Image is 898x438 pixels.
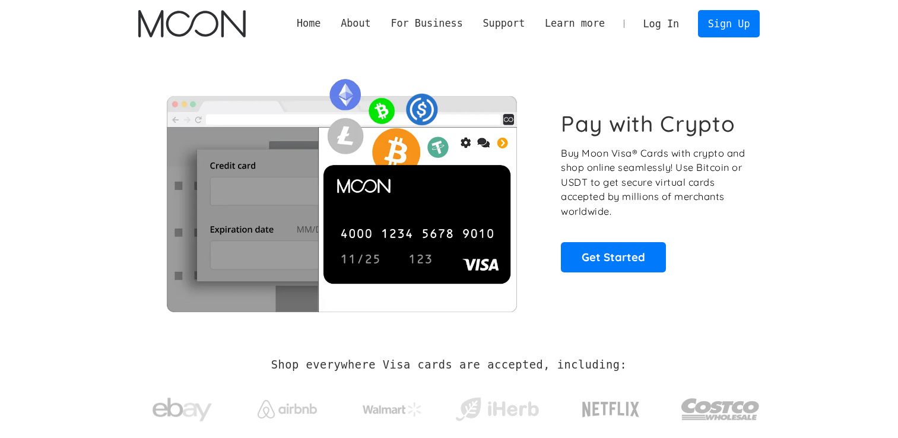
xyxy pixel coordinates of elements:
div: About [331,16,380,31]
a: Airbnb [243,388,331,424]
img: iHerb [453,394,541,425]
img: ebay [153,391,212,429]
div: About [341,16,371,31]
div: Learn more [545,16,605,31]
a: Netflix [558,383,664,430]
div: Learn more [535,16,615,31]
img: Walmart [363,402,422,417]
a: Costco [681,375,760,437]
h2: Shop everywhere Visa cards are accepted, including: [271,358,627,372]
a: home [138,10,246,37]
img: Netflix [581,395,640,424]
a: Home [287,16,331,31]
p: Buy Moon Visa® Cards with crypto and shop online seamlessly! Use Bitcoin or USDT to get secure vi... [561,146,747,219]
div: For Business [381,16,473,31]
a: Sign Up [698,10,760,37]
a: ebay [138,379,227,434]
img: Moon Cards let you spend your crypto anywhere Visa is accepted. [138,71,545,312]
a: Log In [633,11,689,37]
div: Support [473,16,535,31]
a: Get Started [561,242,666,272]
img: Airbnb [258,400,317,418]
div: Support [483,16,525,31]
h1: Pay with Crypto [561,110,735,137]
div: For Business [391,16,462,31]
a: iHerb [453,382,541,431]
img: Costco [681,387,760,431]
a: Walmart [348,391,436,423]
img: Moon Logo [138,10,246,37]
